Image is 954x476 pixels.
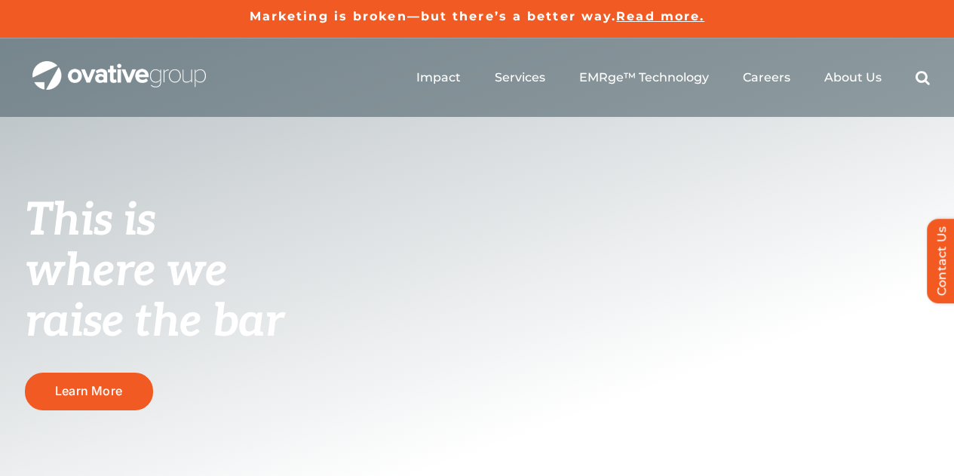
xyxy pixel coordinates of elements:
[616,9,704,23] a: Read more.
[579,70,709,85] a: EMRge™ Technology
[916,70,930,85] a: Search
[416,54,930,102] nav: Menu
[25,373,153,410] a: Learn More
[743,70,790,85] a: Careers
[824,70,882,85] a: About Us
[55,384,122,398] span: Learn More
[32,60,206,74] a: OG_Full_horizontal_WHT
[495,70,545,85] a: Services
[250,9,617,23] a: Marketing is broken—but there’s a better way.
[25,244,284,349] span: where we raise the bar
[25,194,156,248] span: This is
[416,70,461,85] a: Impact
